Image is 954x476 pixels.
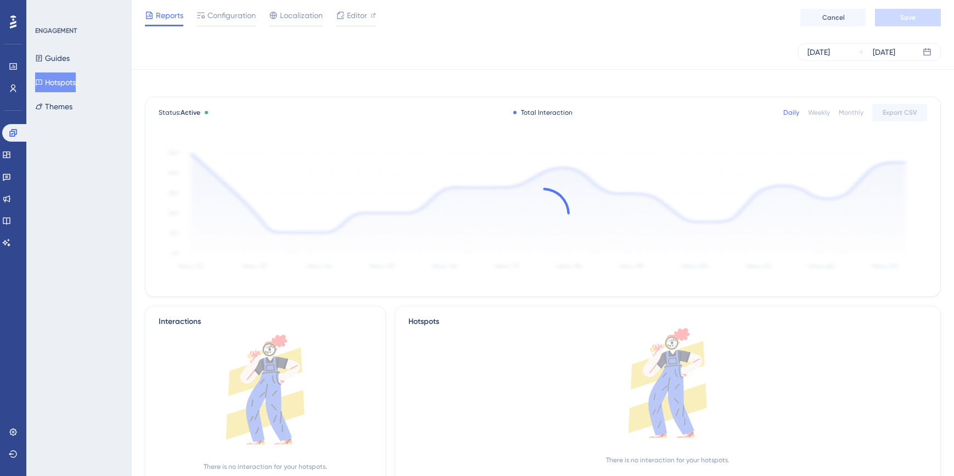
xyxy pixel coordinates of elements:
[606,456,729,464] div: There is no interaction for your hotspots.
[872,104,927,121] button: Export CSV
[808,108,830,117] div: Weekly
[35,26,77,35] div: ENGAGEMENT
[900,13,916,22] span: Save
[822,13,845,22] span: Cancel
[159,315,201,328] div: Interactions
[35,97,72,116] button: Themes
[181,109,200,116] span: Active
[408,315,927,328] div: Hotspots
[839,108,863,117] div: Monthly
[156,9,183,22] span: Reports
[807,46,830,59] div: [DATE]
[873,46,895,59] div: [DATE]
[204,462,327,471] div: There is no interaction for your hotspots.
[800,9,866,26] button: Cancel
[513,108,573,117] div: Total Interaction
[280,9,323,22] span: Localization
[347,9,367,22] span: Editor
[159,108,200,117] span: Status:
[783,108,799,117] div: Daily
[883,108,917,117] span: Export CSV
[207,9,256,22] span: Configuration
[875,9,941,26] button: Save
[35,48,70,68] button: Guides
[35,72,76,92] button: Hotspots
